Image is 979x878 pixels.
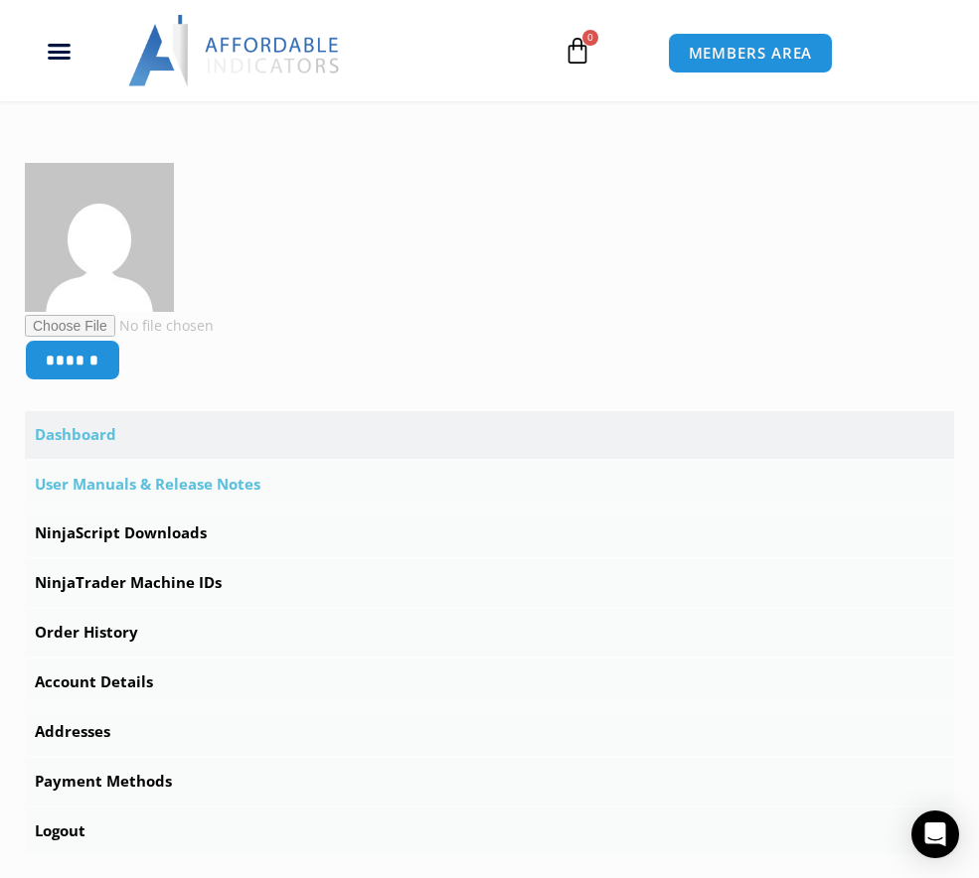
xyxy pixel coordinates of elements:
a: Addresses [25,708,954,756]
span: 0 [582,30,598,46]
a: NinjaScript Downloads [25,510,954,557]
a: 0 [534,22,621,79]
a: Account Details [25,658,954,706]
a: User Manuals & Release Notes [25,461,954,509]
a: NinjaTrader Machine IDs [25,559,954,607]
a: Payment Methods [25,758,954,805]
nav: Account pages [25,411,954,855]
div: Open Intercom Messenger [911,810,959,858]
img: d3a9283cb67e4051cba5e214917a53461f73f8f631ee358c4a0b8dcae241192e [25,163,174,312]
span: MEMBERS AREA [689,46,813,61]
div: Menu Toggle [11,32,108,70]
a: MEMBERS AREA [668,33,834,73]
img: LogoAI | Affordable Indicators – NinjaTrader [128,15,342,86]
a: Dashboard [25,411,954,459]
a: Logout [25,807,954,855]
a: Order History [25,609,954,657]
